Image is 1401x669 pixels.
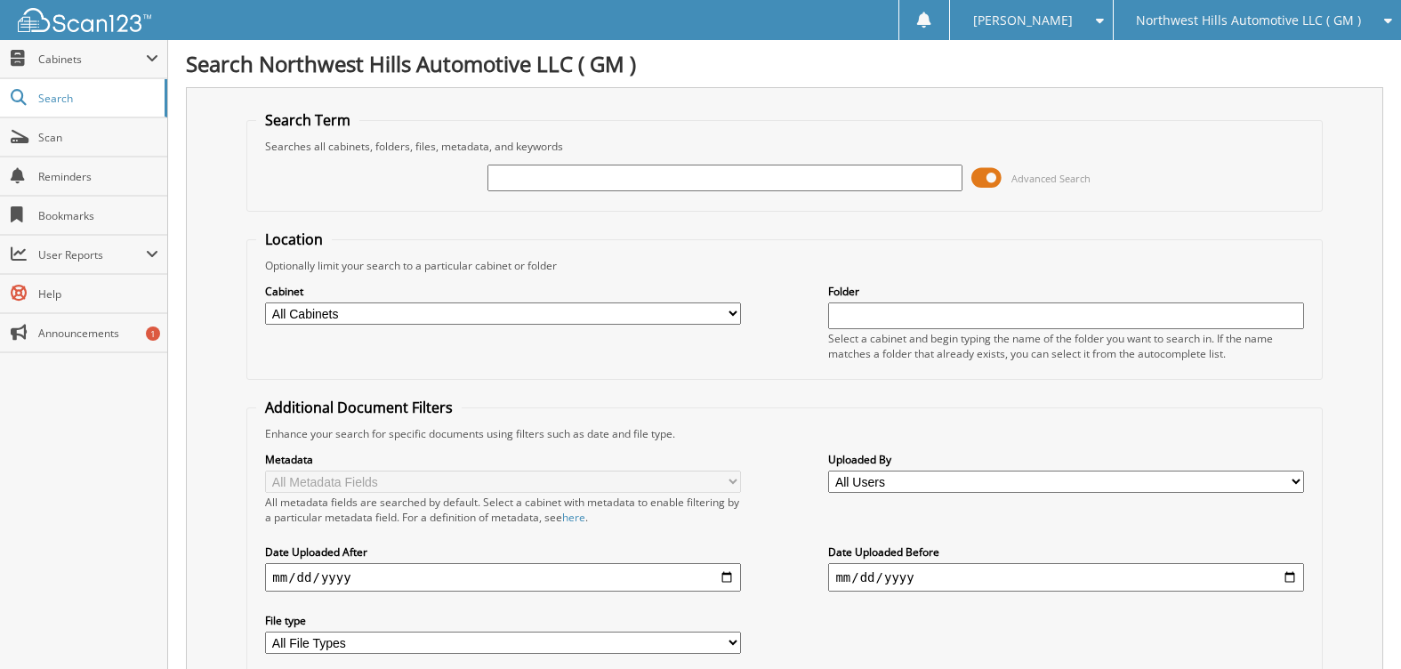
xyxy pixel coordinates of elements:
span: Search [38,91,156,106]
img: scan123-logo-white.svg [18,8,151,32]
div: Searches all cabinets, folders, files, metadata, and keywords [256,139,1312,154]
div: All metadata fields are searched by default. Select a cabinet with metadata to enable filtering b... [265,495,740,525]
span: User Reports [38,247,146,262]
h1: Search Northwest Hills Automotive LLC ( GM ) [186,49,1383,78]
legend: Additional Document Filters [256,398,462,417]
div: 1 [146,326,160,341]
label: Metadata [265,452,740,467]
label: Folder [828,284,1303,299]
span: Bookmarks [38,208,158,223]
span: [PERSON_NAME] [973,15,1073,26]
span: Cabinets [38,52,146,67]
input: start [265,563,740,592]
label: Uploaded By [828,452,1303,467]
label: Date Uploaded Before [828,544,1303,560]
label: File type [265,613,740,628]
legend: Location [256,230,332,249]
span: Northwest Hills Automotive LLC ( GM ) [1136,15,1361,26]
span: Scan [38,130,158,145]
label: Cabinet [265,284,740,299]
div: Select a cabinet and begin typing the name of the folder you want to search in. If the name match... [828,331,1303,361]
legend: Search Term [256,110,359,130]
span: Help [38,286,158,302]
a: here [562,510,585,525]
div: Optionally limit your search to a particular cabinet or folder [256,258,1312,273]
span: Announcements [38,326,158,341]
div: Enhance your search for specific documents using filters such as date and file type. [256,426,1312,441]
input: end [828,563,1303,592]
label: Date Uploaded After [265,544,740,560]
span: Reminders [38,169,158,184]
span: Advanced Search [1011,172,1091,185]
